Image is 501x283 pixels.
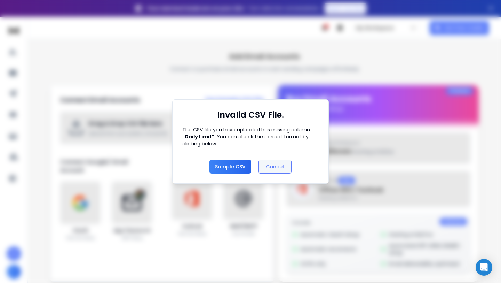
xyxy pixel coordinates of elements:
button: Cancel [258,160,292,174]
p: The CSV file you have uploaded has missing column . You can check the correct format by clicking ... [182,126,319,147]
div: Open Intercom Messenger [476,259,492,276]
h1: Invalid CSV File. [217,109,284,121]
button: Sample CSV [209,160,251,174]
strong: " Daily Limit " [182,133,214,140]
